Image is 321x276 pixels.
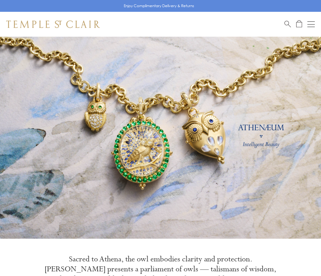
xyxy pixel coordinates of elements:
button: Open navigation [307,21,315,28]
img: Temple St. Clair [6,21,100,28]
a: Open Shopping Bag [296,20,302,28]
p: Enjoy Complimentary Delivery & Returns [124,3,194,9]
a: Search [284,20,291,28]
